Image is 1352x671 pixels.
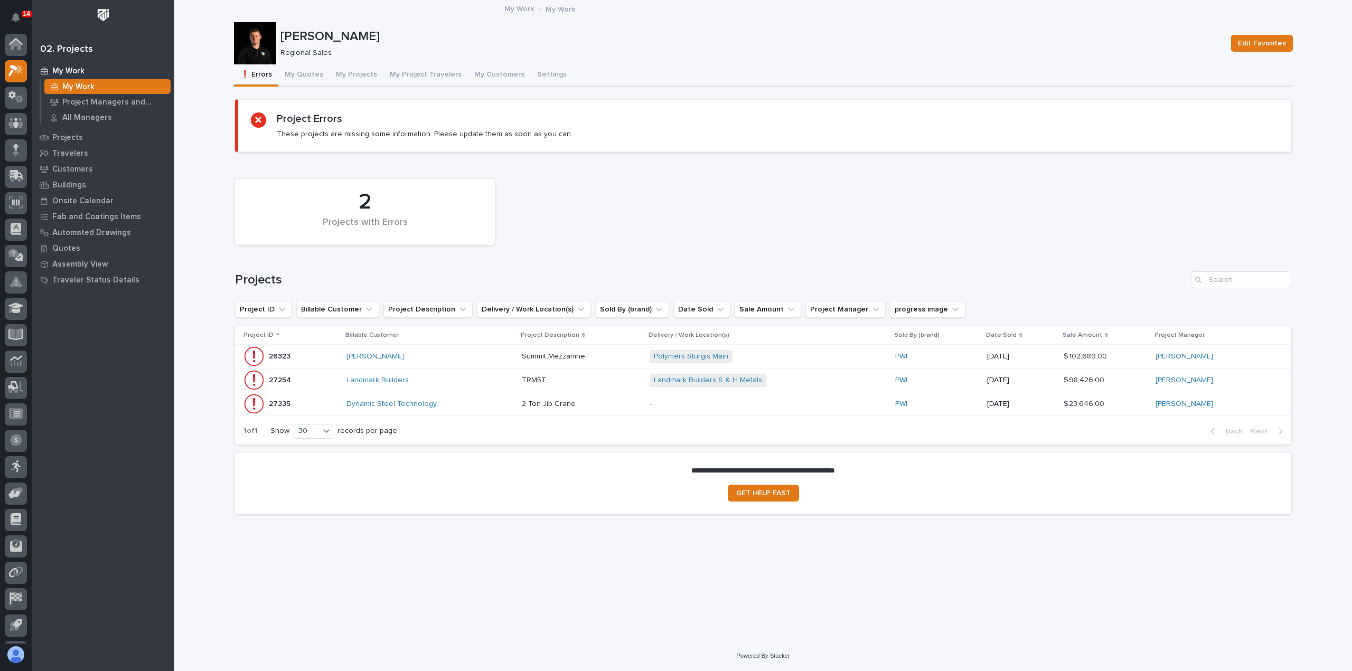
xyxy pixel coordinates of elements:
a: [PERSON_NAME] [1156,376,1213,385]
input: Search [1191,271,1291,288]
a: PWI [895,400,907,409]
div: 2 [253,189,477,215]
p: My Work [52,67,84,76]
a: My Work [32,63,174,79]
span: Back [1219,427,1242,436]
a: PWI [895,376,907,385]
p: TRM5T [522,374,548,385]
p: These projects are missing some information. Please update them as soon as you can. [277,129,572,139]
button: Notifications [5,6,27,29]
a: Automated Drawings [32,224,174,240]
button: My Projects [330,64,383,87]
p: records per page [337,427,397,436]
p: 27254 [269,374,293,385]
p: 2 Ton Jib Crane [522,398,578,409]
p: Billable Customer [345,329,399,341]
p: $ 23,646.00 [1064,398,1106,409]
a: Travelers [32,145,174,161]
p: Onsite Calendar [52,196,114,206]
button: Project Manager [805,301,886,318]
button: My Project Travelers [383,64,468,87]
a: Quotes [32,240,174,256]
p: 1 of 1 [235,418,266,444]
button: Next [1246,427,1291,436]
tr: 2725427254 Landmark Builders TRM5TTRM5T Landmark Builders S & H Metals PWI [DATE]$ 98,426.00$ 98,... [235,368,1291,392]
p: 27335 [269,398,293,409]
a: [PERSON_NAME] [1156,352,1213,361]
a: Customers [32,161,174,177]
p: Project Managers and Engineers [62,98,166,107]
span: GET HELP FAST [736,489,791,497]
p: Regional Sales [280,49,1218,58]
a: Landmark Builders [346,376,409,385]
button: Billable Customer [296,301,379,318]
p: Delivery / Work Location(s) [649,329,729,341]
button: Settings [531,64,573,87]
button: ❗ Errors [234,64,278,87]
a: Fab and Coatings Items [32,209,174,224]
tr: 2632326323 [PERSON_NAME] Summit MezzanineSummit Mezzanine Polymers Sturgis Main PWI [DATE]$ 102,6... [235,345,1291,368]
p: $ 102,689.00 [1064,350,1109,361]
a: Traveler Status Details [32,272,174,288]
p: Automated Drawings [52,228,131,238]
button: progress image [890,301,965,318]
a: PWI [895,352,907,361]
div: Notifications14 [13,13,27,30]
p: Assembly View [52,260,108,269]
a: [PERSON_NAME] [1156,400,1213,409]
p: Sold By (brand) [894,329,940,341]
p: [DATE] [987,376,1055,385]
button: My Quotes [278,64,330,87]
div: Projects with Errors [253,217,477,239]
a: [PERSON_NAME] [346,352,404,361]
p: Project Description [521,329,579,341]
p: All Managers [62,113,112,122]
p: 26323 [269,350,293,361]
button: Delivery / Work Location(s) [477,301,591,318]
button: Project ID [235,301,292,318]
button: Project Description [383,301,473,318]
button: Edit Favorites [1231,35,1293,52]
p: Show [270,427,289,436]
a: Polymers Sturgis Main [654,352,728,361]
p: My Work [62,82,95,92]
a: Dynamic Steel Technology [346,400,437,409]
div: 30 [294,426,320,437]
p: Customers [52,165,93,174]
button: My Customers [468,64,531,87]
p: [DATE] [987,352,1055,361]
p: $ 98,426.00 [1064,374,1106,385]
a: Projects [32,129,174,145]
a: GET HELP FAST [728,485,799,502]
h1: Projects [235,272,1187,288]
span: Next [1251,427,1274,436]
button: Sale Amount [735,301,801,318]
p: Sale Amount [1063,329,1102,341]
p: Quotes [52,244,80,253]
a: My Work [504,2,534,14]
button: users-avatar [5,644,27,666]
p: Traveler Status Details [52,276,139,285]
tr: 2733527335 Dynamic Steel Technology 2 Ton Jib Crane2 Ton Jib Crane -PWI [DATE]$ 23,646.00$ 23,646... [235,392,1291,415]
button: Sold By (brand) [595,301,669,318]
p: Summit Mezzanine [522,350,587,361]
p: Project ID [243,329,274,341]
p: 14 [23,10,30,17]
p: Projects [52,133,83,143]
p: Project Manager [1154,329,1205,341]
a: Powered By Stacker [736,653,790,659]
p: Buildings [52,181,86,190]
a: Buildings [32,177,174,193]
p: [DATE] [987,400,1055,409]
p: [PERSON_NAME] [280,29,1223,44]
h2: Project Errors [277,112,342,125]
p: Fab and Coatings Items [52,212,141,222]
a: My Work [41,79,174,94]
button: Back [1202,427,1246,436]
div: 02. Projects [40,44,93,55]
p: Travelers [52,149,88,158]
p: - [650,400,834,409]
a: All Managers [41,110,174,125]
button: Date Sold [673,301,730,318]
